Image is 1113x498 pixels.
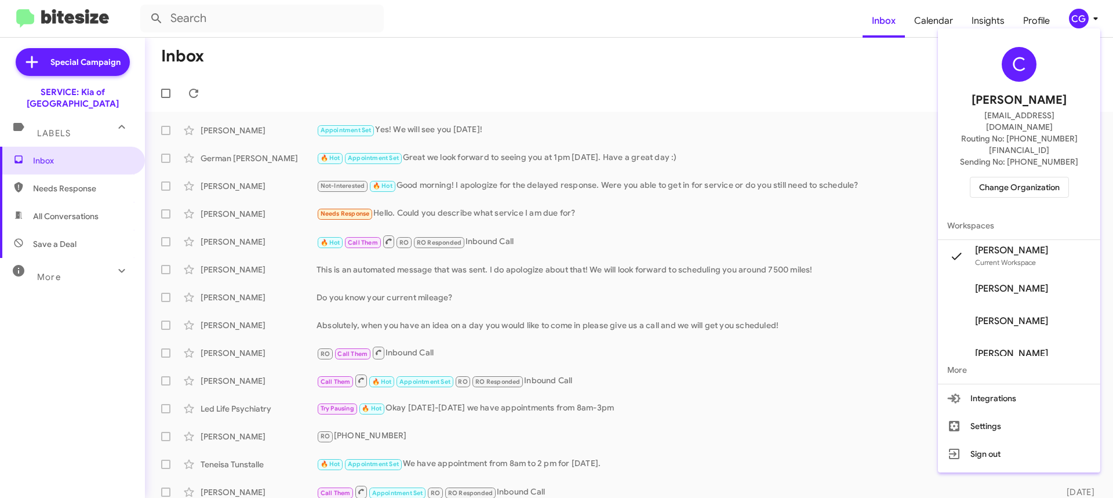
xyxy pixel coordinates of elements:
[938,212,1100,239] span: Workspaces
[938,384,1100,412] button: Integrations
[938,356,1100,384] span: More
[938,412,1100,440] button: Settings
[975,258,1036,267] span: Current Workspace
[972,91,1067,110] span: [PERSON_NAME]
[975,348,1048,359] span: [PERSON_NAME]
[975,315,1048,327] span: [PERSON_NAME]
[952,133,1086,156] span: Routing No: [PHONE_NUMBER][FINANCIAL_ID]
[938,440,1100,468] button: Sign out
[979,177,1060,197] span: Change Organization
[960,156,1078,168] span: Sending No: [PHONE_NUMBER]
[975,283,1048,295] span: [PERSON_NAME]
[952,110,1086,133] span: [EMAIL_ADDRESS][DOMAIN_NAME]
[1002,47,1036,82] div: C
[970,177,1069,198] button: Change Organization
[975,245,1048,256] span: [PERSON_NAME]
